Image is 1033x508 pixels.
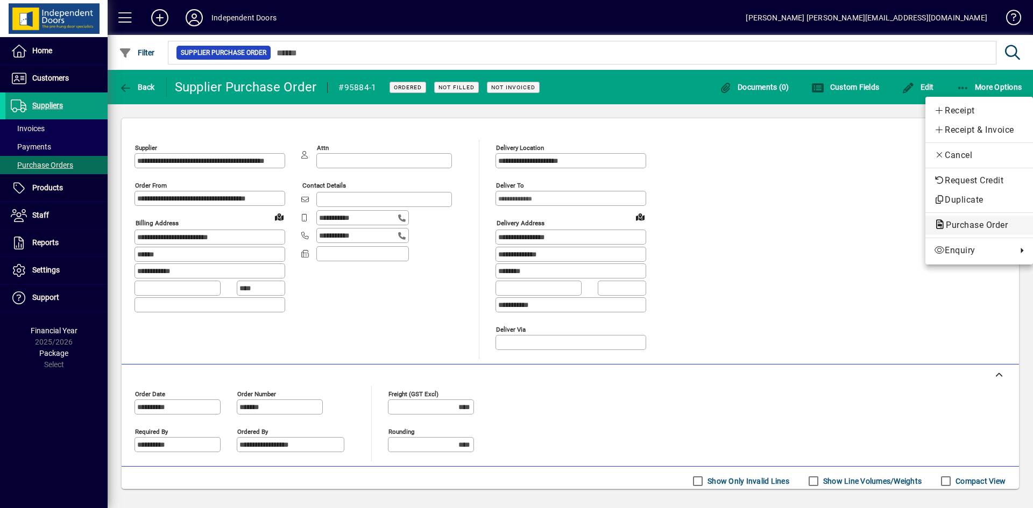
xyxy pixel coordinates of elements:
[934,244,1011,257] span: Enquiry
[934,194,1024,206] span: Duplicate
[934,220,1013,230] span: Purchase Order
[934,104,1024,117] span: Receipt
[934,124,1024,137] span: Receipt & Invoice
[934,149,1024,162] span: Cancel
[934,174,1024,187] span: Request Credit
